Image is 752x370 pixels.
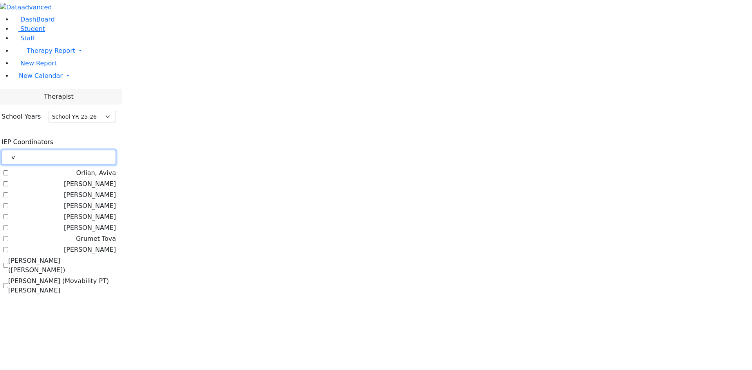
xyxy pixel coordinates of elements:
[13,43,752,59] a: Therapy Report
[19,72,63,79] span: New Calendar
[64,190,116,200] label: [PERSON_NAME]
[2,112,41,121] label: School Years
[13,68,752,84] a: New Calendar
[8,276,116,295] label: [PERSON_NAME] (Movability PT) [PERSON_NAME]
[64,223,116,233] label: [PERSON_NAME]
[13,16,55,23] a: DashBoard
[20,60,57,67] span: New Report
[64,201,116,211] label: [PERSON_NAME]
[64,245,116,254] label: [PERSON_NAME]
[13,25,45,32] a: Student
[8,256,116,275] label: [PERSON_NAME] ([PERSON_NAME])
[20,16,55,23] span: DashBoard
[64,212,116,222] label: [PERSON_NAME]
[13,34,35,42] a: Staff
[76,168,116,178] label: Orlian, Aviva
[13,60,57,67] a: New Report
[20,25,45,32] span: Student
[44,92,73,101] span: Therapist
[27,47,75,54] span: Therapy Report
[20,34,35,42] span: Staff
[64,179,116,189] label: [PERSON_NAME]
[76,234,116,244] label: Grumet Tova
[2,137,53,147] label: IEP Coordinators
[2,150,116,165] input: Search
